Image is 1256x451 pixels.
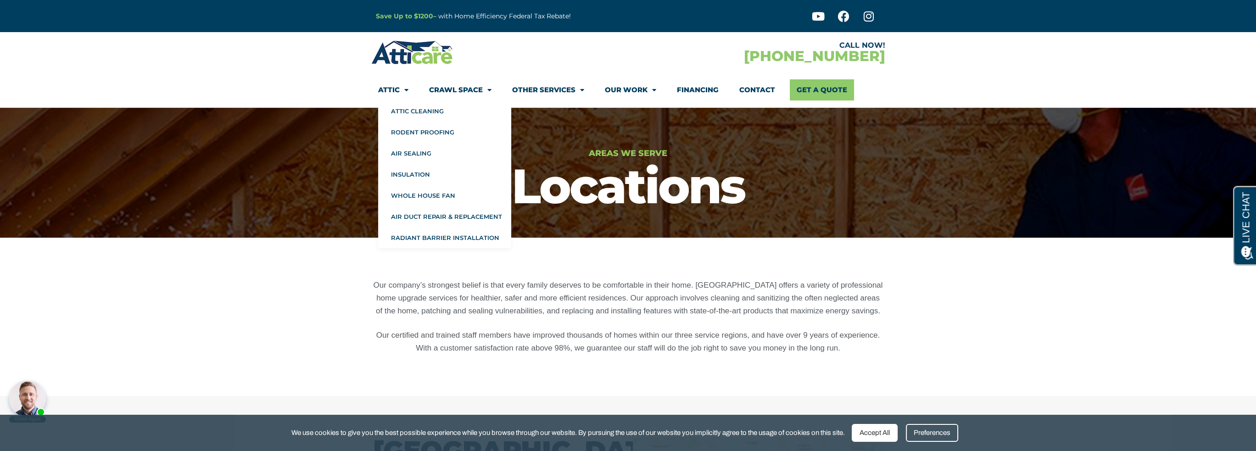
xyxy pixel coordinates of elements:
h1: Locations [5,162,1251,210]
a: Other Services [512,79,584,100]
a: Attic [378,79,408,100]
span: Opens a chat window [22,7,74,19]
div: CALL NOW! [628,42,885,49]
a: Crawl Space [429,79,491,100]
a: Whole House Fan [378,185,511,206]
p: Our certified and trained staff members have improved thousands of homes within our three service... [373,329,883,355]
a: Rodent Proofing [378,122,511,143]
p: Our company’s strongest belief is that every family deserves to be comfortable in their home. [GE... [373,279,883,317]
div: Preferences [906,424,958,442]
iframe: Chat Invitation [5,378,50,423]
a: Attic Cleaning [378,100,511,122]
a: Our Work [605,79,656,100]
a: Financing [677,79,719,100]
ul: Attic [378,100,511,248]
h6: Areas we serve [5,149,1251,157]
a: Get A Quote [790,79,854,100]
p: – with Home Efficiency Federal Tax Rebate! [376,11,673,22]
a: Radiant Barrier Installation [378,227,511,248]
span: We use cookies to give you the best possible experience while you browse through our website. By ... [291,427,845,439]
a: Insulation [378,164,511,185]
nav: Menu [378,79,878,100]
a: Air Duct Repair & Replacement [378,206,511,227]
a: Air Sealing [378,143,511,164]
div: Accept All [852,424,898,442]
a: Contact [739,79,775,100]
a: Save Up to $1200 [376,12,433,20]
